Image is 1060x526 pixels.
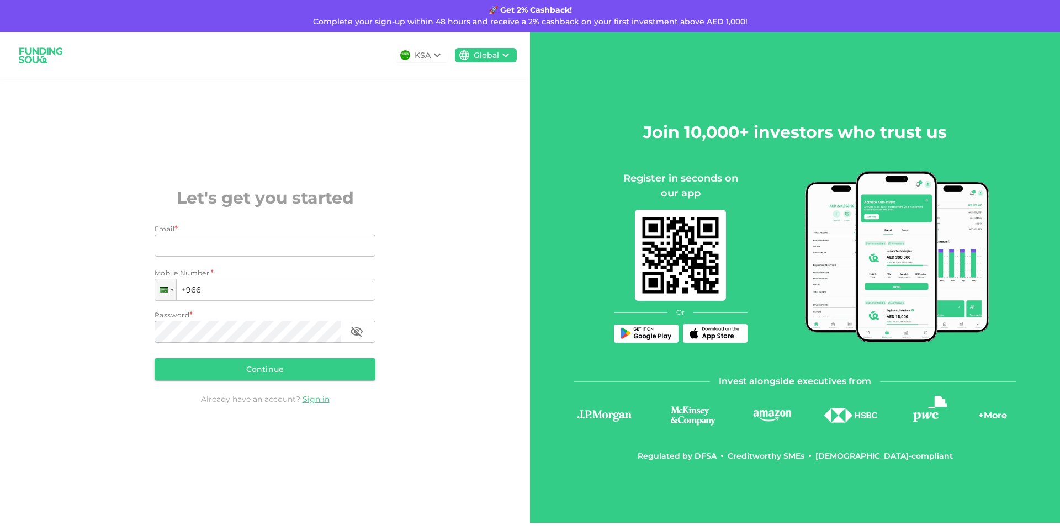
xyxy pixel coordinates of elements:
span: Or [676,307,685,317]
input: 1 (702) 123-4567 [155,279,375,301]
img: logo [751,408,793,422]
img: logo [913,396,947,421]
div: Register in seconds on our app [614,171,748,201]
img: mobile-app [635,210,726,301]
strong: 🚀 Get 2% Cashback! [489,5,572,15]
img: flag-sa.b9a346574cdc8950dd34b50780441f57.svg [400,50,410,60]
input: email [155,235,363,257]
img: logo [660,405,725,426]
img: logo [823,408,878,423]
span: Invest alongside executives from [719,374,871,389]
img: mobile-app [805,171,990,342]
img: logo [574,408,635,423]
div: Regulated by DFSA [638,450,717,461]
div: [DEMOGRAPHIC_DATA]-compliant [815,450,953,461]
div: Already have an account? [155,394,375,405]
div: KSA [415,50,431,61]
img: logo [13,41,68,70]
div: Global [474,50,499,61]
div: + More [978,409,1007,428]
div: Saudi Arabia: + 966 [155,279,176,300]
a: Sign in [303,394,330,404]
span: Complete your sign-up within 48 hours and receive a 2% cashback on your first investment above AE... [313,17,748,26]
button: Continue [155,358,375,380]
img: Play Store [618,327,674,340]
span: Email [155,225,174,233]
input: password [155,321,341,343]
span: Mobile Number [155,268,209,279]
h2: Join 10,000+ investors who trust us [643,120,947,145]
h2: Let's get you started [155,185,375,210]
span: Password [155,311,189,319]
img: App Store [687,327,743,340]
div: Creditworthy SMEs [728,450,804,461]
